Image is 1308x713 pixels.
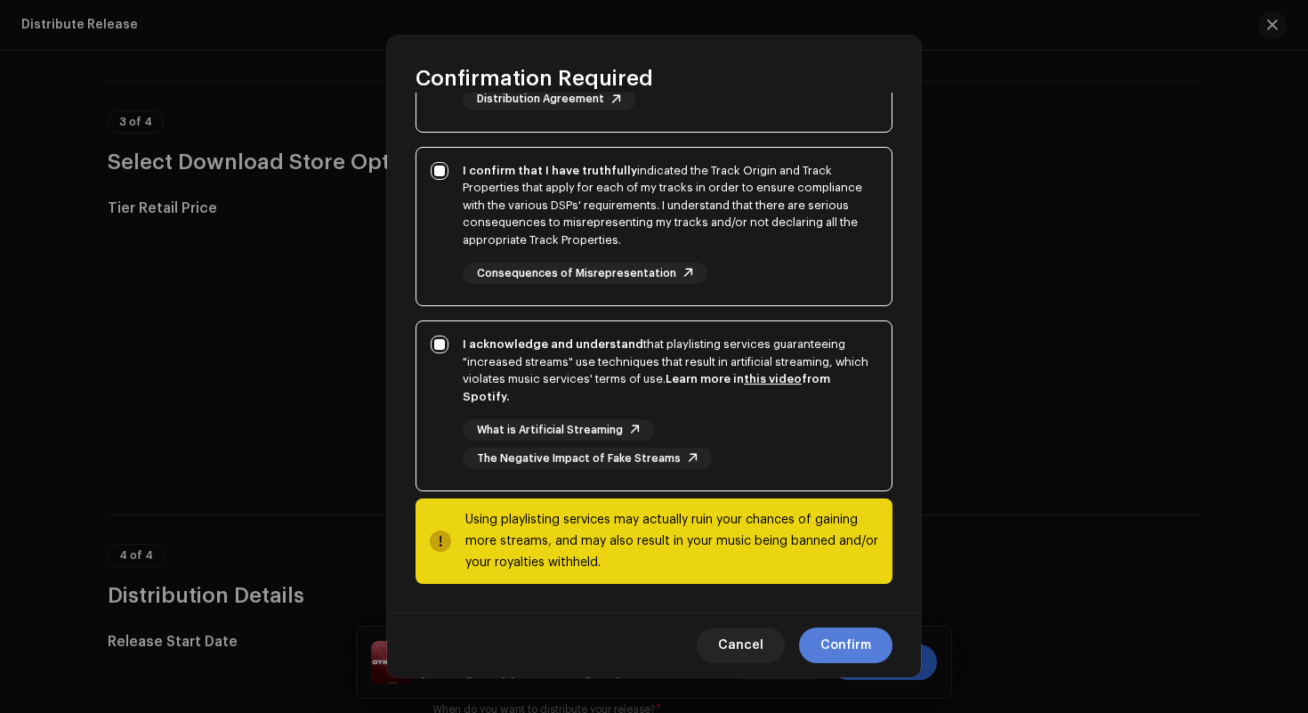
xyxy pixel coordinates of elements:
[744,373,802,385] a: this video
[697,628,785,663] button: Cancel
[465,509,878,573] div: Using playlisting services may actually ruin your chances of gaining more streams, and may also r...
[416,320,892,491] p-togglebutton: I acknowledge and understandthat playlisting services guaranteeing "increased streams" use techni...
[477,425,623,436] span: What is Artificial Streaming
[799,628,892,663] button: Confirm
[463,373,830,402] strong: Learn more in from Spotify.
[718,628,763,663] span: Cancel
[463,338,643,350] strong: I acknowledge and understand
[463,162,877,249] div: indicated the Track Origin and Track Properties that apply for each of my tracks in order to ensu...
[477,93,604,105] span: Distribution Agreement
[820,628,871,663] span: Confirm
[477,453,681,465] span: The Negative Impact of Fake Streams
[416,147,892,307] p-togglebutton: I confirm that I have truthfullyindicated the Track Origin and Track Properties that apply for ea...
[463,336,877,405] div: that playlisting services guaranteeing "increased streams" use techniques that result in artifici...
[416,64,653,93] span: Confirmation Required
[477,268,676,280] span: Consequences of Misrepresentation
[463,165,637,176] strong: I confirm that I have truthfully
